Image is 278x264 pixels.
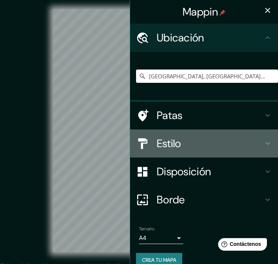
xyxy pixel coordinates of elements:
font: Disposición [157,165,211,179]
div: Borde [130,186,278,214]
font: A4 [139,234,146,242]
div: Estilo [130,129,278,158]
div: Patas [130,101,278,129]
img: pin-icon.png [220,10,226,16]
font: Crea tu mapa [142,257,176,263]
font: Borde [157,193,185,207]
div: Disposición [130,158,278,186]
font: Patas [157,108,183,122]
font: Mappin [183,5,218,19]
font: Tamaño [139,226,154,232]
div: Ubicación [130,24,278,52]
iframe: Lanzador de widgets de ayuda [212,235,270,256]
div: A4 [139,232,183,244]
font: Ubicación [157,31,204,45]
canvas: Mapa [53,9,225,252]
input: Elige tu ciudad o zona [136,70,278,83]
font: Estilo [157,136,181,150]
